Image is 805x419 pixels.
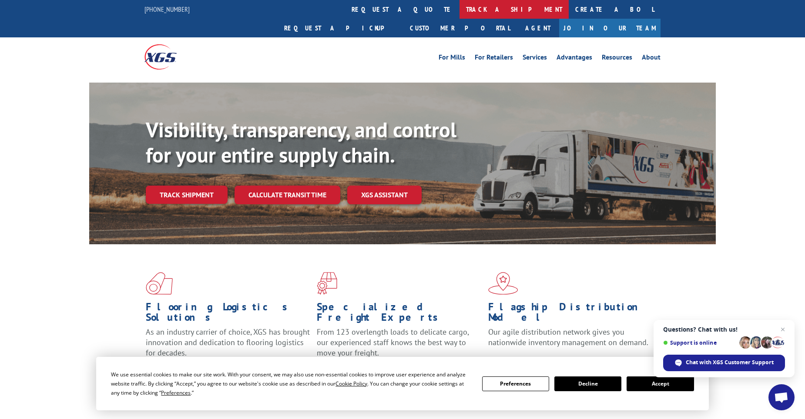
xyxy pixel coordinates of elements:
[146,327,310,358] span: As an industry carrier of choice, XGS has brought innovation and dedication to flooring logistics...
[488,302,653,327] h1: Flagship Distribution Model
[235,186,340,204] a: Calculate transit time
[439,54,465,63] a: For Mills
[144,5,190,13] a: [PHONE_NUMBER]
[663,339,736,346] span: Support is online
[161,389,191,396] span: Preferences
[317,302,481,327] h1: Specialized Freight Experts
[488,356,597,366] a: Learn More >
[488,272,518,295] img: xgs-icon-flagship-distribution-model-red
[317,272,337,295] img: xgs-icon-focused-on-flooring-red
[663,326,785,333] span: Questions? Chat with us!
[482,376,549,391] button: Preferences
[317,327,481,366] p: From 123 overlength loads to delicate cargo, our experienced staff knows the best way to move you...
[488,327,648,347] span: Our agile distribution network gives you nationwide inventory management on demand.
[768,384,795,410] a: Open chat
[554,376,621,391] button: Decline
[559,19,661,37] a: Join Our Team
[146,186,228,204] a: Track shipment
[686,359,774,366] span: Chat with XGS Customer Support
[146,272,173,295] img: xgs-icon-total-supply-chain-intelligence-red
[347,186,422,204] a: XGS ASSISTANT
[111,370,471,397] div: We use essential cookies to make our site work. With your consent, we may also use non-essential ...
[475,54,513,63] a: For Retailers
[278,19,403,37] a: Request a pickup
[96,357,709,410] div: Cookie Consent Prompt
[517,19,559,37] a: Agent
[335,380,367,387] span: Cookie Policy
[627,376,694,391] button: Accept
[146,116,456,168] b: Visibility, transparency, and control for your entire supply chain.
[663,355,785,371] span: Chat with XGS Customer Support
[557,54,592,63] a: Advantages
[642,54,661,63] a: About
[403,19,517,37] a: Customer Portal
[523,54,547,63] a: Services
[602,54,632,63] a: Resources
[146,302,310,327] h1: Flooring Logistics Solutions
